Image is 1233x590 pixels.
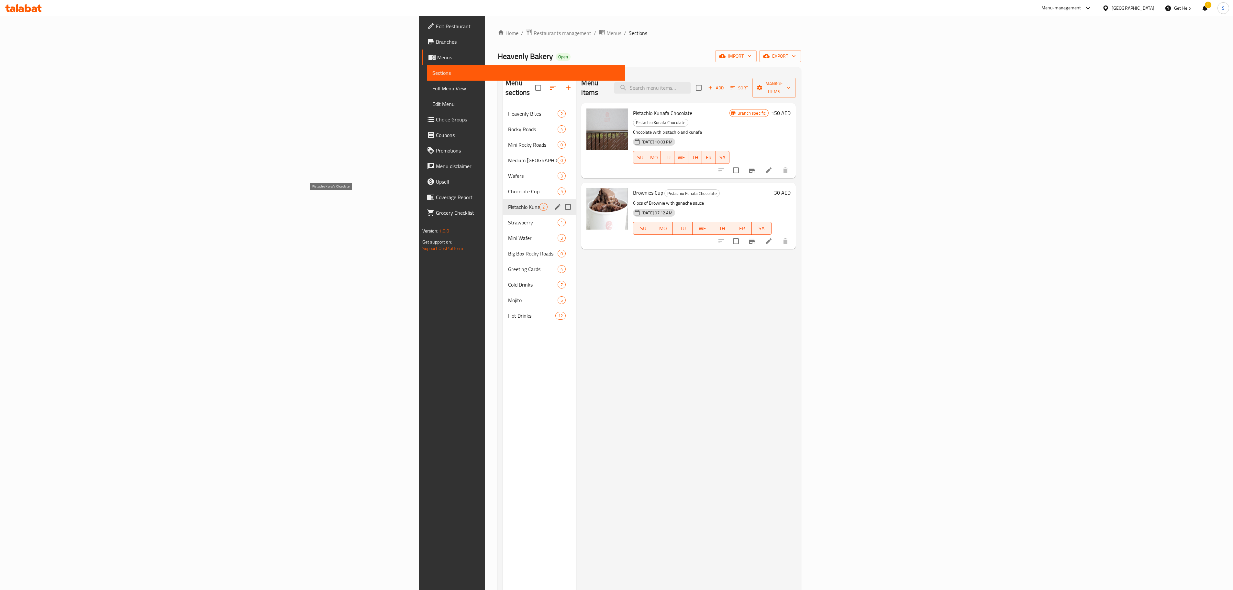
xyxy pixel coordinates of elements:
span: 7 [558,282,565,288]
div: Greeting Cards4 [503,261,576,277]
a: Coupons [422,127,625,143]
span: Coverage Report [436,193,620,201]
span: TH [691,153,699,162]
span: Sections [629,29,647,37]
a: Menus [422,50,625,65]
span: Cold Drinks [508,281,558,289]
span: Choice Groups [436,116,620,123]
div: Pistachio Kunafa Chocolate [633,119,688,127]
a: Edit Menu [427,96,625,112]
div: items [555,312,566,320]
a: Support.OpsPlatform [422,244,463,253]
span: SU [636,153,644,162]
span: Pistachio Kunafa Chocolate [665,190,719,197]
div: items [558,110,566,118]
span: [DATE] 10:03 PM [639,139,675,145]
span: Edit Menu [432,100,620,108]
button: TH [712,222,732,235]
div: items [558,281,566,289]
span: Full Menu View [432,85,620,92]
div: Heavenly Bites2 [503,106,576,121]
span: export [764,52,796,60]
div: items [558,125,566,133]
a: Upsell [422,174,625,189]
span: Add [707,84,725,92]
div: Wafers3 [503,168,576,184]
div: items [558,219,566,226]
span: Sort [730,84,748,92]
div: Pistachio Kunafa Chocolate [664,189,720,197]
span: 3 [558,235,565,241]
span: Add item [705,83,726,93]
h6: 30 AED [774,188,791,197]
span: Edit Restaurant [436,22,620,30]
div: items [558,250,566,257]
span: Grocery Checklist [436,209,620,217]
button: Branch-specific-item [744,233,760,249]
a: Promotions [422,143,625,158]
span: WE [695,224,710,233]
span: Medium [GEOGRAPHIC_DATA] [508,156,558,164]
button: TH [688,151,702,164]
span: MO [656,224,670,233]
span: Promotions [436,147,620,154]
span: SU [636,224,650,233]
button: TU [661,151,674,164]
span: Big Box Rocky Roads [508,250,558,257]
h6: 150 AED [771,108,791,118]
span: Rocky Roads [508,125,558,133]
span: Menus [437,53,620,61]
button: export [759,50,801,62]
span: Mini Rocky Roads [508,141,558,149]
span: Sort items [726,83,752,93]
span: 3 [558,173,565,179]
button: Add [705,83,726,93]
span: Pistachio Kunafa Chocolate [633,119,688,126]
span: Sections [432,69,620,77]
div: Pistachio Kunafa Chocolate2edit [503,199,576,215]
span: Sort sections [545,80,561,96]
div: Mini Wafer [508,234,558,242]
span: Strawberry [508,219,558,226]
div: Mini Wafer3 [503,230,576,246]
span: Branches [436,38,620,46]
span: Get support on: [422,238,452,246]
span: TU [663,153,672,162]
span: Greeting Cards [508,265,558,273]
button: FR [732,222,752,235]
span: Pistachio Kunafa Chocolate [508,203,539,211]
div: Wafers [508,172,558,180]
div: Menu-management [1041,4,1081,12]
button: SA [716,151,729,164]
button: Sort [729,83,750,93]
span: 1 [558,220,565,226]
button: FR [702,151,716,164]
button: Manage items [752,78,796,98]
span: 0 [558,251,565,257]
button: WE [674,151,688,164]
span: Select to update [729,234,743,248]
span: Manage items [758,80,791,96]
div: Mojito [508,296,558,304]
a: Choice Groups [422,112,625,127]
span: Hot Drinks [508,312,555,320]
button: MO [647,151,661,164]
div: [GEOGRAPHIC_DATA] [1112,5,1154,12]
p: 6 pcs of Brownie with ganache sauce [633,199,772,207]
span: Heavenly Bites [508,110,558,118]
button: SU [633,151,647,164]
button: MO [653,222,673,235]
button: Add section [561,80,576,96]
span: 2 [558,111,565,117]
div: Chocolate Cup [508,187,558,195]
div: items [558,265,566,273]
span: SA [754,224,769,233]
a: Coverage Report [422,189,625,205]
input: search [614,82,691,94]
